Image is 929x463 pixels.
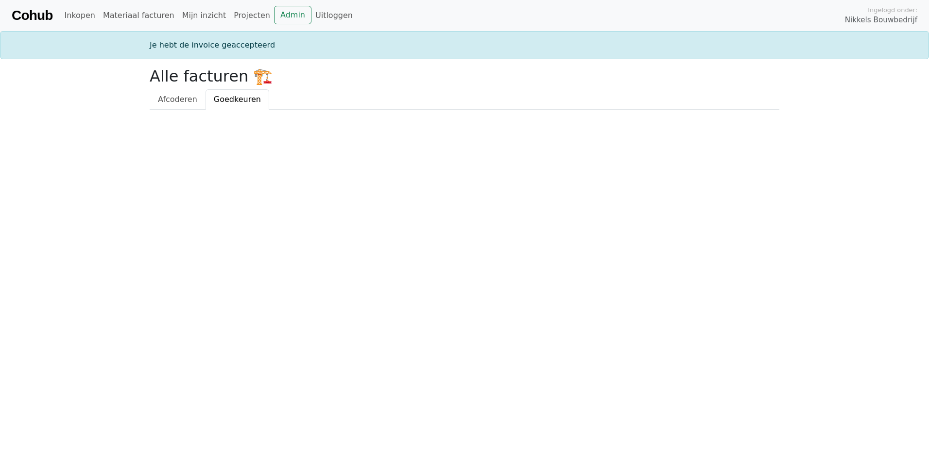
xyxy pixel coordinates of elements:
[230,6,274,25] a: Projecten
[60,6,99,25] a: Inkopen
[311,6,357,25] a: Uitloggen
[178,6,230,25] a: Mijn inzicht
[12,4,52,27] a: Cohub
[845,15,917,26] span: Nikkels Bouwbedrijf
[868,5,917,15] span: Ingelogd onder:
[274,6,311,24] a: Admin
[144,39,785,51] div: Je hebt de invoice geaccepteerd
[150,67,779,85] h2: Alle facturen 🏗️
[99,6,178,25] a: Materiaal facturen
[150,89,206,110] a: Afcoderen
[214,95,261,104] span: Goedkeuren
[206,89,269,110] a: Goedkeuren
[158,95,197,104] span: Afcoderen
